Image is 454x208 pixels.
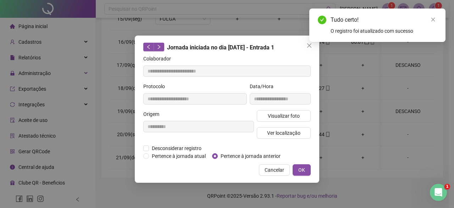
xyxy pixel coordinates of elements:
span: right [156,44,161,49]
label: Protocolo [143,82,170,90]
div: Tudo certo! [331,16,437,24]
button: right [154,43,164,51]
button: Close [304,40,315,51]
span: OK [298,166,305,174]
label: Origem [143,110,164,118]
button: Ver localização [257,127,311,139]
span: left [146,44,151,49]
span: Pertence à jornada anterior [218,152,283,160]
label: Colaborador [143,55,176,63]
span: Ver localização [267,129,300,137]
div: O registro foi atualizado com sucesso [331,27,437,35]
span: close [306,43,312,48]
iframe: Intercom live chat [430,184,447,201]
a: Close [429,16,437,23]
label: Data/Hora [250,82,278,90]
button: left [143,43,154,51]
span: check-circle [318,16,326,24]
span: Desconsiderar registro [149,144,204,152]
button: Visualizar foto [257,110,311,122]
span: Pertence à jornada atual [149,152,209,160]
button: OK [293,164,311,176]
span: close [431,17,436,22]
span: 1 [444,184,450,190]
span: Cancelar [265,166,284,174]
div: Jornada iniciada no dia [DATE] - Entrada 1 [143,43,311,52]
span: Visualizar foto [268,112,300,120]
button: Cancelar [259,164,290,176]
